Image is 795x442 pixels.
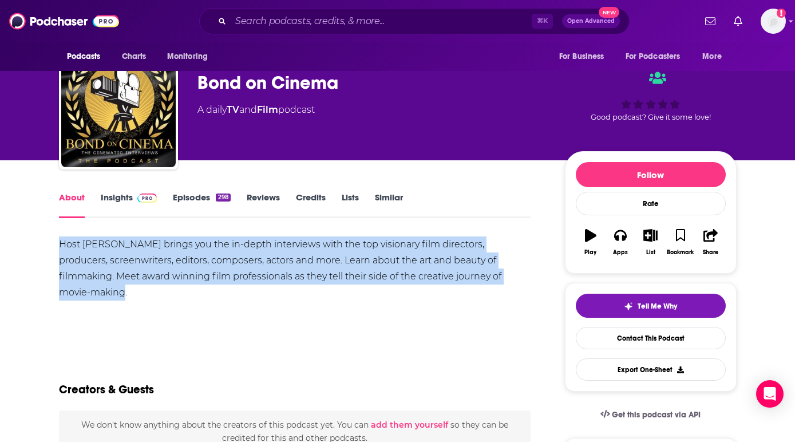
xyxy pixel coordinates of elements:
[67,49,101,65] span: Podcasts
[239,104,257,115] span: and
[576,327,726,349] a: Contact This Podcast
[591,113,711,121] span: Good podcast? Give it some love!
[59,382,154,397] h2: Creators & Guests
[729,11,747,31] a: Show notifications dropdown
[59,236,531,301] div: Host [PERSON_NAME] brings you the in-depth interviews with the top visionary film directors, prod...
[626,49,681,65] span: For Podcasters
[703,249,718,256] div: Share
[599,7,619,18] span: New
[576,294,726,318] button: tell me why sparkleTell Me Why
[216,194,230,202] div: 298
[532,14,553,29] span: ⌘ K
[59,192,85,218] a: About
[777,9,786,18] svg: Add a profile image
[618,46,697,68] button: open menu
[9,10,119,32] img: Podchaser - Follow, Share and Rate Podcasts
[761,9,786,34] button: Show profile menu
[173,192,230,218] a: Episodes298
[565,61,737,132] div: Good podcast? Give it some love!
[612,410,701,420] span: Get this podcast via API
[646,249,655,256] div: List
[559,49,604,65] span: For Business
[667,249,694,256] div: Bookmark
[638,302,677,311] span: Tell Me Why
[576,358,726,381] button: Export One-Sheet
[257,104,278,115] a: Film
[227,104,239,115] a: TV
[694,46,736,68] button: open menu
[591,401,710,429] a: Get this podcast via API
[613,249,628,256] div: Apps
[61,53,176,167] img: Bond on Cinema
[551,46,619,68] button: open menu
[137,194,157,203] img: Podchaser Pro
[59,46,116,68] button: open menu
[567,18,615,24] span: Open Advanced
[702,49,722,65] span: More
[114,46,153,68] a: Charts
[167,49,208,65] span: Monitoring
[576,162,726,187] button: Follow
[761,9,786,34] img: User Profile
[761,9,786,34] span: Logged in as jillgoldstein
[695,222,725,263] button: Share
[562,14,620,28] button: Open AdvancedNew
[635,222,665,263] button: List
[231,12,532,30] input: Search podcasts, credits, & more...
[101,192,157,218] a: InsightsPodchaser Pro
[584,249,596,256] div: Play
[342,192,359,218] a: Lists
[606,222,635,263] button: Apps
[576,222,606,263] button: Play
[197,103,315,117] div: A daily podcast
[122,49,147,65] span: Charts
[624,302,633,311] img: tell me why sparkle
[159,46,223,68] button: open menu
[247,192,280,218] a: Reviews
[199,8,630,34] div: Search podcasts, credits, & more...
[371,420,448,429] button: add them yourself
[576,192,726,215] div: Rate
[756,380,784,408] div: Open Intercom Messenger
[701,11,720,31] a: Show notifications dropdown
[296,192,326,218] a: Credits
[375,192,403,218] a: Similar
[666,222,695,263] button: Bookmark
